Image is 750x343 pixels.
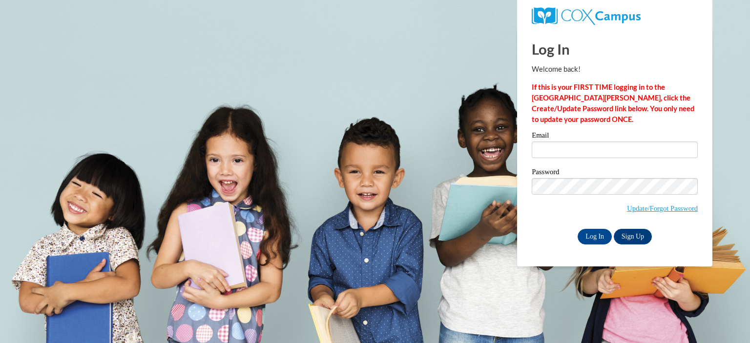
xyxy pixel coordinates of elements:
[532,83,694,123] strong: If this is your FIRST TIME logging in to the [GEOGRAPHIC_DATA][PERSON_NAME], click the Create/Upd...
[532,11,641,20] a: COX Campus
[614,229,652,244] a: Sign Up
[532,168,698,178] label: Password
[532,64,698,75] p: Welcome back!
[627,204,698,212] a: Update/Forgot Password
[578,229,612,244] input: Log In
[532,132,698,141] label: Email
[532,7,641,25] img: COX Campus
[532,39,698,59] h1: Log In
